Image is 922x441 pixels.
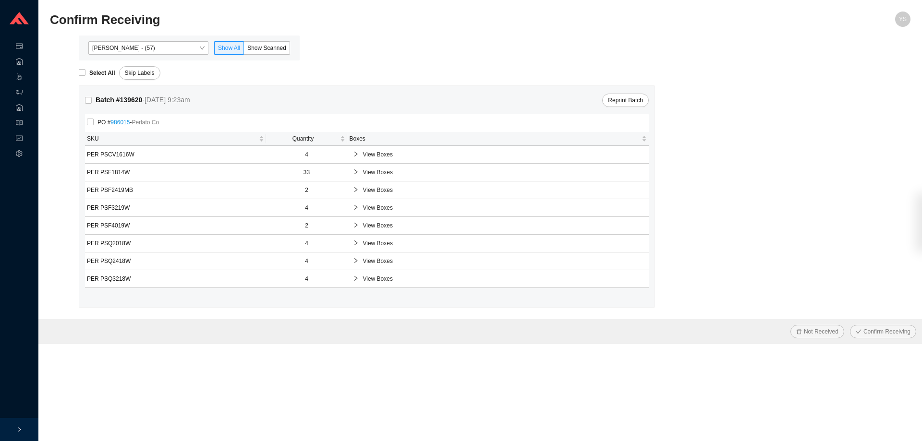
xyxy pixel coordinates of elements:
[132,119,159,126] span: Perlato Co
[353,187,359,192] span: right
[87,134,257,143] span: SKU
[142,96,190,104] span: - [DATE] 9:23am
[85,252,266,270] td: PER PSQ2418W
[363,150,643,159] span: View Boxes
[353,169,359,175] span: right
[363,203,643,213] span: View Boxes
[349,181,647,199] div: View Boxes
[349,134,640,143] span: Boxes
[94,118,163,127] span: PO # -
[85,270,266,288] td: PER PSQ3218W
[266,199,348,217] td: 4
[349,270,647,287] div: View Boxes
[850,325,916,338] button: checkConfirm Receiving
[349,235,647,252] div: View Boxes
[266,270,348,288] td: 4
[353,151,359,157] span: right
[353,275,359,281] span: right
[125,68,155,78] span: Skip Labels
[266,217,348,235] td: 2
[349,252,647,270] div: View Boxes
[349,146,647,163] div: View Boxes
[268,134,339,143] span: Quantity
[363,185,643,195] span: View Boxes
[353,240,359,246] span: right
[363,221,643,230] span: View Boxes
[347,132,649,146] th: Boxes sortable
[16,147,23,162] span: setting
[85,217,266,235] td: PER PSF4019W
[353,204,359,210] span: right
[266,132,348,146] th: Quantity sortable
[85,235,266,252] td: PER PSQ2018W
[85,132,266,146] th: SKU sortable
[16,39,23,55] span: credit-card
[349,217,647,234] div: View Boxes
[89,70,115,76] strong: Select All
[16,131,23,147] span: fund
[85,199,266,217] td: PER PSF3219W
[96,96,142,104] strong: Batch # 139620
[266,235,348,252] td: 4
[363,256,643,266] span: View Boxes
[247,45,286,51] span: Show Scanned
[50,12,695,28] h2: Confirm Receiving
[218,45,240,51] span: Show All
[363,167,643,177] span: View Boxes
[363,238,643,248] span: View Boxes
[119,66,160,80] button: Skip Labels
[85,164,266,181] td: PER PSF1814W
[363,274,643,284] span: View Boxes
[85,181,266,199] td: PER PSF2419MB
[92,42,205,54] span: Yossi Siff - (57)
[110,119,130,126] a: 986015
[266,146,348,164] td: 4
[349,199,647,216] div: View Boxes
[353,258,359,263] span: right
[349,164,647,181] div: View Boxes
[85,146,266,164] td: PER PSCV1616W
[266,181,348,199] td: 2
[16,116,23,131] span: read
[602,94,649,107] button: Reprint Batch
[899,12,907,27] span: YS
[266,252,348,270] td: 4
[16,427,22,432] span: right
[353,222,359,228] span: right
[266,164,348,181] td: 33
[608,95,643,105] span: Reprint Batch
